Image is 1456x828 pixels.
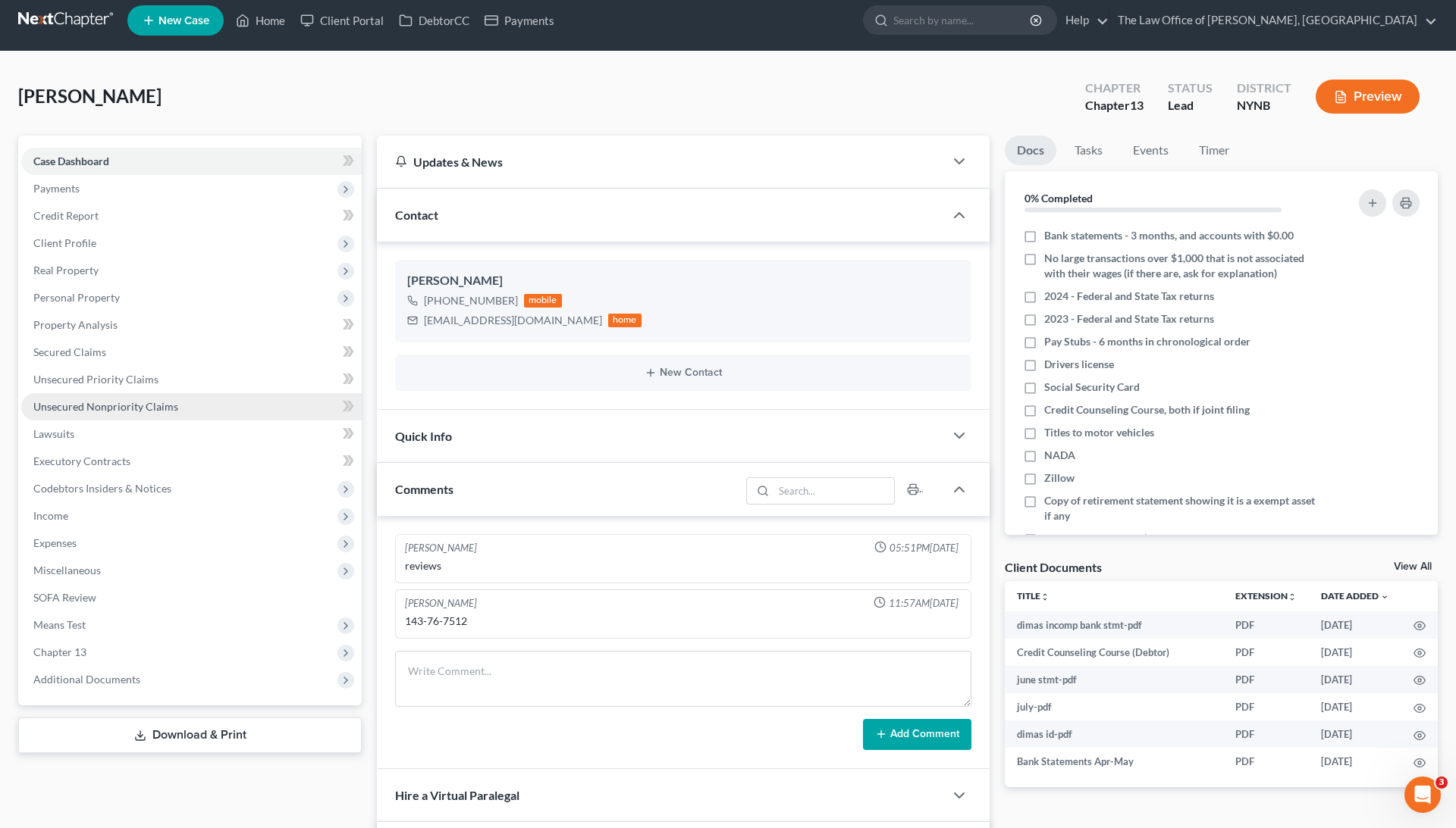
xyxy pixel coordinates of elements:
a: Executory Contracts [21,448,362,475]
span: Case Dashboard [33,155,109,167]
span: Payments [33,182,80,195]
td: [DATE] [1309,720,1401,748]
a: View All [1394,561,1432,572]
div: [PHONE_NUMBER] [424,293,518,308]
span: Secured Claims [33,345,106,358]
td: [DATE] [1309,666,1401,693]
input: Search by name... [893,6,1032,34]
td: Bank Statements Apr-May [1005,748,1223,775]
a: Titleunfold_more [1017,590,1050,601]
div: reviews [405,558,962,573]
div: NYNB [1237,97,1291,114]
div: Chapter [1085,97,1144,114]
iframe: Intercom live chat [1404,776,1441,813]
a: Timer [1187,136,1241,165]
input: Search... [773,478,894,504]
span: Property Analysis [33,318,118,331]
a: Property Analysis [21,311,362,339]
td: PDF [1223,639,1309,666]
td: Credit Counseling Course (Debtor) [1005,639,1223,666]
span: Drivers license [1044,357,1114,372]
span: Unsecured Priority Claims [33,373,158,386]
div: Client Documents [1005,559,1102,575]
span: Credit Report [33,209,99,222]
div: [PERSON_NAME] [405,596,477,611]
span: No large transactions over $1,000 that is not associated with their wages (if there are, ask for ... [1044,251,1316,281]
a: Unsecured Nonpriority Claims [21,393,362,420]
span: Additional Creditors (Medical, or Creditors not on Credit Report) [1044,531,1316,561]
td: july-pdf [1005,693,1223,720]
td: PDF [1223,666,1309,693]
td: [DATE] [1309,748,1401,775]
td: [DATE] [1309,611,1401,639]
span: 2024 - Federal and State Tax returns [1044,289,1214,304]
button: Preview [1316,80,1420,114]
span: Chapter 13 [33,645,86,658]
i: unfold_more [1040,592,1050,601]
a: Credit Report [21,202,362,230]
span: Executory Contracts [33,455,130,467]
td: dimas id-pdf [1005,720,1223,748]
span: SOFA Review [33,591,96,604]
div: home [608,314,642,327]
a: Extensionunfold_more [1235,590,1297,601]
a: Events [1121,136,1181,165]
a: The Law Office of [PERSON_NAME], [GEOGRAPHIC_DATA] [1110,7,1437,34]
span: Pay Stubs - 6 months in chronological order [1044,334,1250,349]
td: PDF [1223,748,1309,775]
div: [PERSON_NAME] [405,541,477,555]
span: 2023 - Federal and State Tax returns [1044,311,1214,327]
a: SOFA Review [21,584,362,611]
span: Client Profile [33,236,96,249]
div: 143-76-7512 [405,614,962,629]
div: Updates & News [395,154,926,170]
div: mobile [524,294,562,308]
span: Contact [395,208,438,222]
span: NADA [1044,448,1075,463]
span: Lawsuits [33,427,74,440]
div: District [1237,80,1291,97]
span: Codebtors Insiders & Notices [33,482,171,495]
td: PDF [1223,611,1309,639]
span: Comments [395,482,453,496]
td: PDF [1223,720,1309,748]
a: Unsecured Priority Claims [21,366,362,393]
td: dimas incomp bank stmt-pdf [1005,611,1223,639]
td: PDF [1223,693,1309,720]
i: unfold_more [1288,592,1297,601]
a: DebtorCC [391,7,477,34]
span: 11:57AM[DATE] [889,596,959,611]
strong: 0% Completed [1025,192,1093,205]
div: Chapter [1085,80,1144,97]
div: [PERSON_NAME] [407,272,959,290]
span: Additional Documents [33,673,140,686]
button: Add Comment [863,719,971,751]
a: Home [228,7,293,34]
div: [EMAIL_ADDRESS][DOMAIN_NAME] [424,313,602,328]
a: Docs [1005,136,1056,165]
a: Lawsuits [21,420,362,448]
td: june stmt-pdf [1005,666,1223,693]
td: [DATE] [1309,639,1401,666]
a: Tasks [1062,136,1115,165]
a: Case Dashboard [21,148,362,175]
span: Quick Info [395,429,452,443]
span: 3 [1436,776,1448,789]
span: New Case [158,15,209,27]
a: Download & Print [18,717,362,753]
i: expand_more [1380,592,1389,601]
a: Help [1058,7,1109,34]
span: Social Security Card [1044,380,1140,395]
div: Status [1168,80,1213,97]
button: New Contact [407,367,959,379]
td: [DATE] [1309,693,1401,720]
span: [PERSON_NAME] [18,85,162,107]
span: Credit Counseling Course, both if joint filing [1044,402,1250,417]
a: Payments [477,7,562,34]
span: 05:51PM[DATE] [890,541,959,555]
a: Date Added expand_more [1321,590,1389,601]
div: Lead [1168,97,1213,114]
span: Real Property [33,264,99,277]
span: Unsecured Nonpriority Claims [33,400,178,413]
span: 13 [1130,98,1144,112]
